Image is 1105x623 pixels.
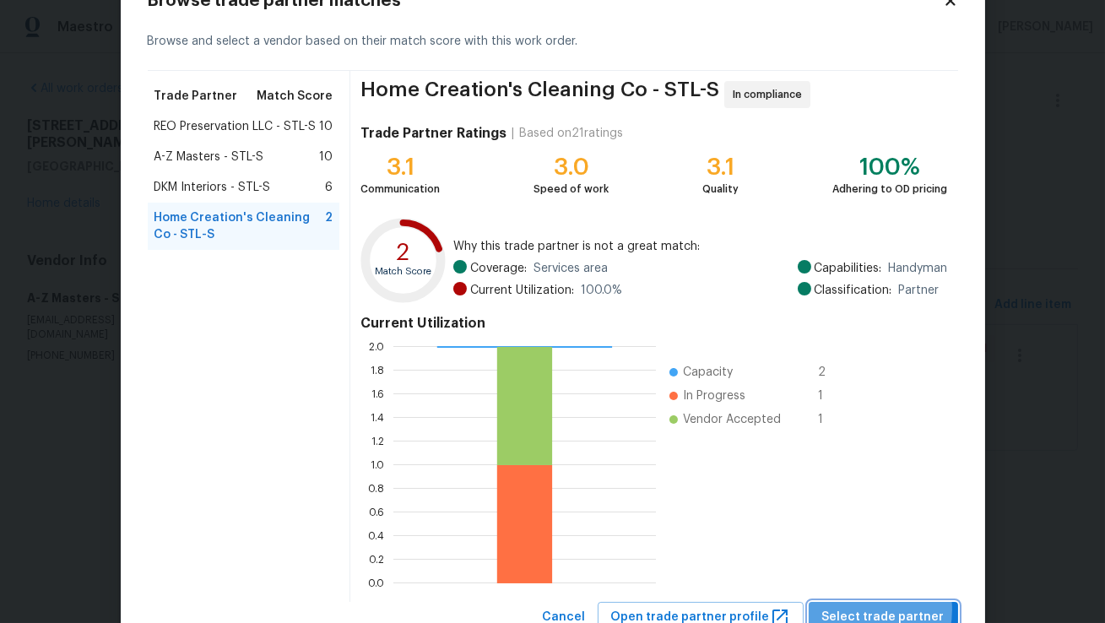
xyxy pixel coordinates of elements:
div: Browse and select a vendor based on their match score with this work order. [148,13,958,71]
div: 100% [833,159,948,176]
span: Vendor Accepted [683,411,781,428]
span: Home Creation's Cleaning Co - STL-S [360,81,719,108]
div: | [506,125,519,142]
text: 2 [397,241,410,265]
span: Coverage: [470,260,527,277]
h4: Current Utilization [360,315,947,332]
span: A-Z Masters - STL-S [154,149,264,165]
div: 3.0 [534,159,609,176]
div: Quality [702,181,739,198]
span: REO Preservation LLC - STL-S [154,118,317,135]
span: Capacity [683,364,733,381]
span: Why this trade partner is not a great match: [453,238,948,255]
text: 2.0 [370,342,385,352]
div: Communication [360,181,440,198]
span: Capabilities: [815,260,882,277]
text: 0.0 [369,578,385,588]
span: Trade Partner [154,88,238,105]
div: 3.1 [360,159,440,176]
text: 0.2 [370,555,385,565]
text: 1.8 [371,366,385,376]
span: Current Utilization: [470,282,574,299]
text: 0.4 [369,531,385,541]
text: Match Score [376,267,432,276]
div: Based on 21 ratings [519,125,623,142]
span: In Progress [683,387,745,404]
div: Speed of work [534,181,609,198]
text: 1.4 [371,413,385,423]
span: 2 [818,364,845,381]
span: 6 [325,179,333,196]
span: DKM Interiors - STL-S [154,179,271,196]
text: 1.0 [371,460,385,470]
span: 10 [319,118,333,135]
span: 2 [325,209,333,243]
span: Classification: [815,282,892,299]
span: In compliance [733,86,809,103]
div: 3.1 [702,159,739,176]
span: 100.0 % [581,282,622,299]
span: Services area [534,260,608,277]
div: Adhering to OD pricing [833,181,948,198]
text: 0.6 [370,507,385,517]
h4: Trade Partner Ratings [360,125,506,142]
span: Handyman [889,260,948,277]
text: 0.8 [369,484,385,494]
span: 1 [818,387,845,404]
span: Partner [899,282,940,299]
text: 1.6 [372,389,385,399]
span: 1 [818,411,845,428]
text: 1.2 [372,436,385,447]
span: Home Creation's Cleaning Co - STL-S [154,209,326,243]
span: 10 [319,149,333,165]
span: Match Score [257,88,333,105]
